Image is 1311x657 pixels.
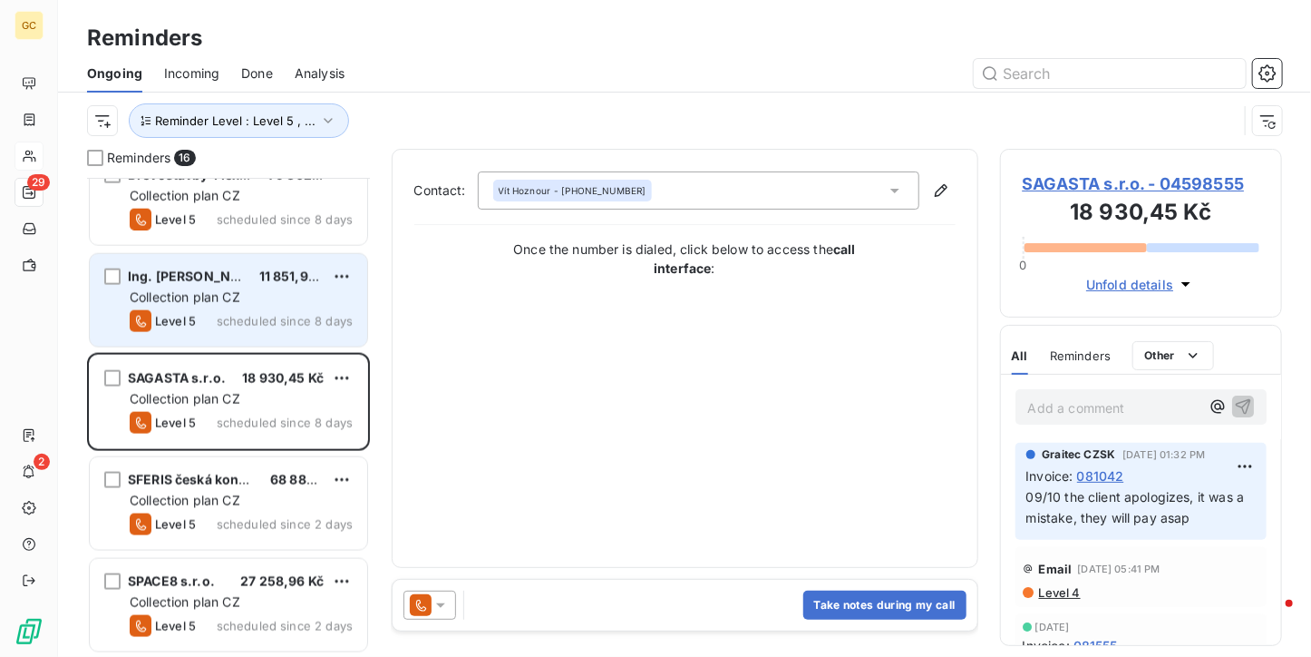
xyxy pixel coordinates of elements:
span: Collection plan CZ [130,493,240,508]
span: 27 258,96 Kč [240,574,324,589]
button: Reminder Level : Level 5 , ... [129,103,349,138]
span: Email [1039,562,1073,576]
iframe: Intercom live chat [1249,595,1293,639]
span: Invoice : [1023,636,1070,655]
span: [DATE] 01:32 PM [1122,449,1205,460]
span: Graitec CZSK [1043,446,1116,463]
span: Reminders [107,149,170,167]
button: Other [1132,341,1214,370]
span: Level 5 [155,416,196,430]
label: Contact: [414,181,478,200]
img: Logo LeanPay [15,617,44,646]
span: 68 888,93 Kč [270,472,354,487]
span: 11 851,95 Kč [259,269,335,284]
span: 16 [174,150,195,166]
span: scheduled since 2 days [217,619,353,633]
button: Take notes during my call [803,591,966,620]
span: Level 5 [155,619,196,633]
span: SAGASTA s.r.o. [128,370,226,386]
span: Level 5 [155,314,196,328]
span: Ongoing [87,64,142,83]
div: - [PHONE_NUMBER] [499,184,646,197]
span: Reminder Level : Level 5 , ... [155,113,316,128]
span: 081555 [1073,636,1118,655]
span: scheduled since 8 days [217,314,353,328]
span: Vít Hoznour [499,184,551,197]
span: Collection plan CZ [130,391,240,407]
div: grid [87,178,370,657]
span: scheduled since 8 days [217,212,353,227]
p: Once the number is dialed, click below to access the : [503,240,866,278]
span: Unfold details [1086,275,1173,294]
span: Collection plan CZ [130,289,240,305]
span: 081042 [1077,466,1124,485]
span: scheduled since 8 days [217,416,353,430]
span: Done [241,64,273,83]
span: 18 930,45 Kč [242,370,324,386]
h3: 18 930,45 Kč [1023,196,1260,232]
span: Incoming [164,64,219,83]
span: 09/10 the client apologizes, it was a mistake, they will pay asap [1026,489,1248,525]
span: SAGASTA s.r.o. - 04598555 [1023,172,1260,196]
span: Analysis [295,64,345,83]
span: Collection plan CZ [130,594,240,610]
span: All [1012,348,1028,363]
div: GC [15,11,44,40]
span: Level 4 [1037,585,1081,600]
h3: Reminders [87,22,202,54]
span: scheduled since 2 days [217,517,353,532]
button: Unfold details [1081,274,1200,295]
span: Invoice : [1026,466,1073,485]
span: 2 [34,454,50,470]
span: SFERIS česká konstrukční s.r.o. [128,472,329,487]
span: Level 5 [155,212,196,227]
span: Collection plan CZ [130,188,240,203]
span: Reminders [1050,348,1111,363]
span: [DATE] 05:41 PM [1077,564,1160,574]
span: [DATE] [1035,622,1070,632]
span: Level 5 [155,517,196,532]
span: 0 [1019,258,1026,272]
span: 29 [27,174,50,191]
span: SPACE8 s.r.o. [128,574,215,589]
span: Ing. [PERSON_NAME] [128,269,265,284]
input: Search [974,59,1246,88]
